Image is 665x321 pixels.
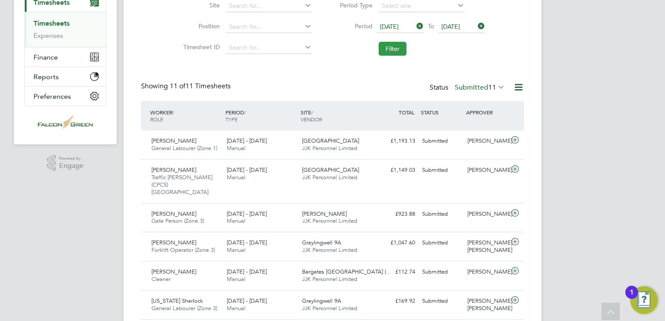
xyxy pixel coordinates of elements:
[630,292,634,304] div: 1
[299,104,374,127] div: SITE
[302,297,341,304] span: Graylingwell 9A
[464,104,509,120] div: APPROVER
[302,166,359,174] span: [GEOGRAPHIC_DATA]
[151,210,196,217] span: [PERSON_NAME]
[226,21,312,33] input: Search for...
[151,144,217,152] span: General Labourer (Zone 1)
[34,73,59,81] span: Reports
[455,83,505,92] label: Submitted
[141,82,232,91] div: Showing
[419,236,464,250] div: Submitted
[38,115,93,129] img: falcongreen-logo-retina.png
[399,109,414,116] span: TOTAL
[302,275,357,283] span: JJK Personnel Limited
[227,297,267,304] span: [DATE] - [DATE]
[373,265,419,279] div: £112.74
[151,174,212,196] span: Traffic [PERSON_NAME] (CPCS) [GEOGRAPHIC_DATA]
[47,155,84,171] a: Powered byEngage
[419,207,464,221] div: Submitted
[302,268,392,275] span: Bargates [GEOGRAPHIC_DATA] (…
[301,116,322,123] span: VENDOR
[151,297,203,304] span: [US_STATE] Sherlock
[333,1,373,9] label: Period Type
[227,144,245,152] span: Manual
[34,53,58,61] span: Finance
[151,217,204,224] span: Gate Person (Zone 3)
[151,246,215,254] span: Forklift Operator (Zone 3)
[379,42,406,56] button: Filter
[59,162,84,170] span: Engage
[223,104,299,127] div: PERIOD
[151,304,217,312] span: General Labourer (Zone 3)
[227,246,245,254] span: Manual
[302,144,357,152] span: JJK Personnel Limited
[373,207,419,221] div: £923.88
[34,92,71,100] span: Preferences
[227,174,245,181] span: Manual
[464,163,509,177] div: [PERSON_NAME]
[227,275,245,283] span: Manual
[464,294,509,316] div: [PERSON_NAME] [PERSON_NAME]
[24,115,106,129] a: Go to home page
[464,265,509,279] div: [PERSON_NAME]
[302,137,359,144] span: [GEOGRAPHIC_DATA]
[151,166,196,174] span: [PERSON_NAME]
[373,236,419,250] div: £1,047.60
[25,47,106,67] button: Finance
[373,163,419,177] div: £1,149.03
[227,210,267,217] span: [DATE] - [DATE]
[25,67,106,86] button: Reports
[172,109,174,116] span: /
[25,87,106,106] button: Preferences
[181,22,220,30] label: Position
[226,42,312,54] input: Search for...
[151,268,196,275] span: [PERSON_NAME]
[419,134,464,148] div: Submitted
[419,265,464,279] div: Submitted
[464,134,509,148] div: [PERSON_NAME]
[302,246,357,254] span: JJK Personnel Limited
[170,82,231,90] span: 11 Timesheets
[25,12,106,47] div: Timesheets
[181,1,220,9] label: Site
[441,23,460,30] span: [DATE]
[150,116,163,123] span: ROLE
[34,19,70,27] a: Timesheets
[225,116,238,123] span: TYPE
[419,163,464,177] div: Submitted
[419,104,464,120] div: STATUS
[227,268,267,275] span: [DATE] - [DATE]
[227,166,267,174] span: [DATE] - [DATE]
[380,23,399,30] span: [DATE]
[227,304,245,312] span: Manual
[148,104,223,127] div: WORKER
[311,109,313,116] span: /
[59,155,84,162] span: Powered by
[227,239,267,246] span: [DATE] - [DATE]
[302,174,357,181] span: JJK Personnel Limited
[430,82,507,94] div: Status
[419,294,464,308] div: Submitted
[302,239,341,246] span: Graylingwell 9A
[302,217,357,224] span: JJK Personnel Limited
[373,294,419,308] div: £169.92
[302,304,357,312] span: JJK Personnel Limited
[151,137,196,144] span: [PERSON_NAME]
[227,217,245,224] span: Manual
[34,31,63,40] a: Expenses
[181,43,220,51] label: Timesheet ID
[170,82,185,90] span: 11 of
[464,207,509,221] div: [PERSON_NAME]
[151,275,171,283] span: Cleaner
[425,20,437,32] span: To
[488,83,496,92] span: 11
[373,134,419,148] div: £1,193.13
[464,236,509,257] div: [PERSON_NAME] [PERSON_NAME]
[151,239,196,246] span: [PERSON_NAME]
[333,22,373,30] label: Period
[244,109,246,116] span: /
[630,286,658,314] button: Open Resource Center, 1 new notification
[302,210,347,217] span: [PERSON_NAME]
[227,137,267,144] span: [DATE] - [DATE]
